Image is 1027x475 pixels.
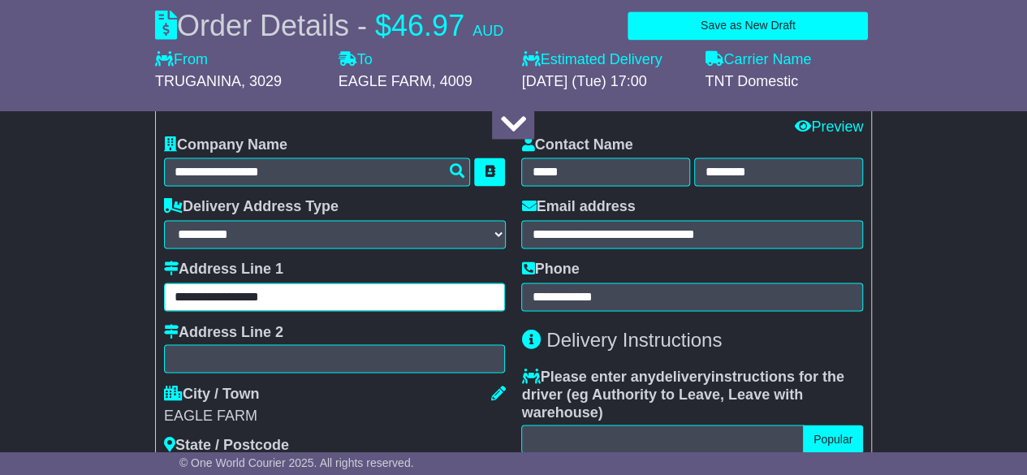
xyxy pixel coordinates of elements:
[521,261,579,279] label: Phone
[164,198,339,216] label: Delivery Address Type
[705,73,872,91] div: TNT Domestic
[179,456,414,469] span: © One World Courier 2025. All rights reserved.
[164,407,506,425] div: EAGLE FARM
[521,136,632,154] label: Contact Name
[546,328,722,350] span: Delivery Instructions
[521,73,688,91] div: [DATE] (Tue) 17:00
[656,368,711,384] span: delivery
[473,23,503,39] span: AUD
[241,73,282,89] span: , 3029
[164,436,289,454] label: State / Postcode
[705,51,811,69] label: Carrier Name
[375,9,391,42] span: $
[432,73,473,89] span: , 4009
[803,425,863,453] button: Popular
[155,51,208,69] label: From
[155,8,503,43] div: Order Details -
[164,385,260,403] label: City / Town
[521,368,863,421] label: Please enter any instructions for the driver ( )
[391,9,464,42] span: 46.97
[521,386,802,420] span: eg Authority to Leave, Leave with warehouse
[521,198,635,216] label: Email address
[339,73,432,89] span: EAGLE FARM
[521,51,688,69] label: Estimated Delivery
[155,73,241,89] span: TRUGANINA
[164,136,287,154] label: Company Name
[628,11,868,40] button: Save as New Draft
[164,323,283,341] label: Address Line 2
[164,261,283,279] label: Address Line 1
[339,51,373,69] label: To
